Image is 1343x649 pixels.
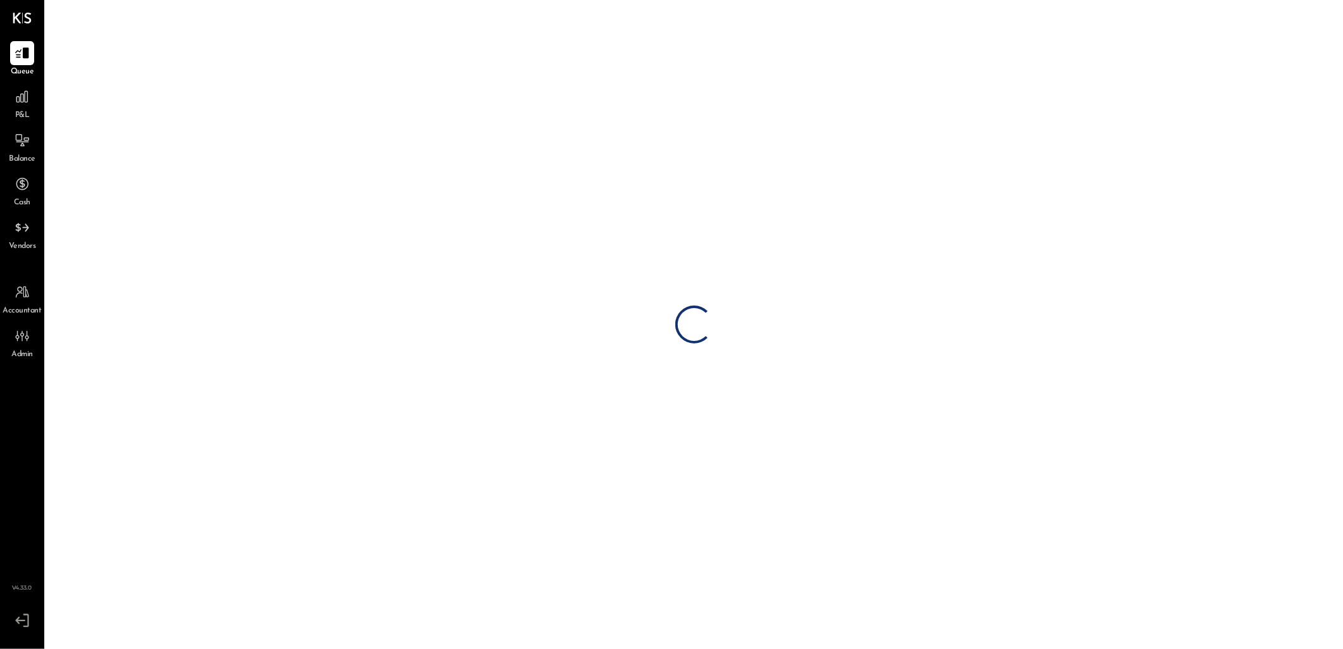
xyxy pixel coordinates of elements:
span: Balance [9,154,35,165]
span: Admin [11,349,33,361]
span: Vendors [9,241,36,252]
a: Admin [1,324,44,361]
span: Cash [14,197,30,209]
span: Accountant [3,306,42,317]
a: Balance [1,128,44,165]
span: P&L [15,110,30,121]
a: Vendors [1,216,44,252]
a: P&L [1,85,44,121]
a: Cash [1,172,44,209]
a: Queue [1,41,44,78]
a: Accountant [1,280,44,317]
span: Queue [11,66,34,78]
